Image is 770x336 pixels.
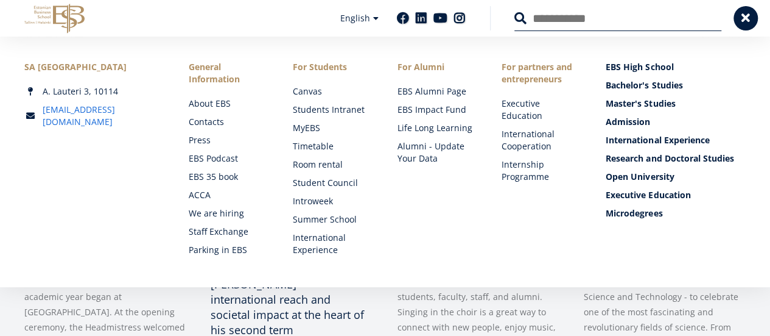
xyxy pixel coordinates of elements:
a: Life Long Learning [397,122,477,134]
a: Facebook [397,12,409,24]
a: Contacts [189,116,268,128]
a: Student Council [293,177,373,189]
a: Staff Exchange [189,226,268,238]
a: Room rental [293,159,373,171]
a: Students Intranet [293,104,373,116]
span: For Alumni [397,61,477,73]
a: Instagram [453,12,466,24]
a: Executive Education [502,98,581,122]
a: International Cooperation [502,128,581,152]
a: Alumni - Update Your Data [397,140,477,165]
a: Introweek [293,195,373,207]
a: Microdegrees [606,207,746,220]
a: Research and Doctoral Studies [606,152,746,165]
div: A. Lauteri 3, 10114 [24,85,164,98]
a: For Students [293,61,373,73]
a: Master's Studies [606,98,746,110]
a: Linkedin [415,12,427,24]
a: Bachelor's Studies [606,79,746,91]
a: Internship Programme [502,159,581,183]
a: EBS 35 book [189,171,268,183]
a: Timetable [293,140,373,152]
a: EBS Impact Fund [397,104,477,116]
a: Summer School [293,213,373,226]
a: EBS Podcast [189,152,268,165]
a: EBS High School [606,61,746,73]
a: Parking in EBS [189,244,268,256]
a: About EBS [189,98,268,110]
span: For partners and entrepreneurs [502,61,581,85]
a: MyEBS [293,122,373,134]
a: ACCA [189,189,268,201]
a: Youtube [433,12,447,24]
a: [EMAIL_ADDRESS][DOMAIN_NAME] [43,104,164,128]
a: Open University [606,171,746,183]
div: SA [GEOGRAPHIC_DATA] [24,61,164,73]
a: We are hiring [189,207,268,220]
a: Admission [606,116,746,128]
a: Press [189,134,268,146]
a: Executive Education [606,189,746,201]
a: International Experience [293,232,373,256]
a: Library [189,262,268,274]
a: International Experience [606,134,746,146]
a: Canvas [293,85,373,98]
span: General Information [189,61,268,85]
a: EBS Alumni Page [397,85,477,98]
